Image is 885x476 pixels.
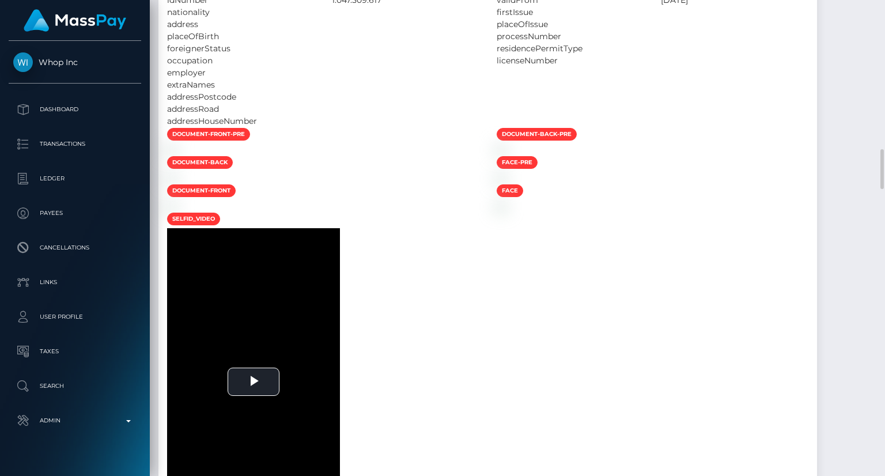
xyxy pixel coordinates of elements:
p: Payees [13,205,137,222]
img: 3a8ab31f-409b-45f2-a3c1-8f5f89a23b89 [497,145,506,154]
a: Payees [9,199,141,228]
a: Dashboard [9,95,141,124]
div: firstIssue [488,6,653,18]
a: Links [9,268,141,297]
a: Cancellations [9,233,141,262]
img: 20eb525d-5f4b-4ea4-8e7a-ac41d00d09bc [167,145,176,154]
img: Whop Inc [13,52,33,72]
div: addressRoad [158,103,323,115]
a: Admin [9,406,141,435]
a: User Profile [9,303,141,331]
img: f81b370a-73df-4c13-8a7a-a046663bb51d [497,173,506,183]
p: User Profile [13,308,137,326]
span: Whop Inc [9,57,141,67]
p: Dashboard [13,101,137,118]
a: Search [9,372,141,401]
span: document-back [167,156,233,169]
p: Links [13,274,137,291]
p: Admin [13,412,137,429]
div: licenseNumber [488,55,653,67]
div: placeOfIssue [488,18,653,31]
div: addressPostcode [158,91,323,103]
a: Ledger [9,164,141,193]
div: nationality [158,6,323,18]
span: selfid_video [167,213,220,225]
p: Search [13,377,137,395]
span: document-back-pre [497,128,577,141]
div: address [158,18,323,31]
div: addressHouseNumber [158,115,323,127]
div: processNumber [488,31,653,43]
p: Cancellations [13,239,137,256]
p: Ledger [13,170,137,187]
img: c6a2cd99-3812-459c-84ed-c20ae498defe [497,202,506,211]
div: foreignerStatus [158,43,323,55]
div: occupation [158,55,323,67]
a: Transactions [9,130,141,158]
span: face [497,184,523,197]
div: residencePermitType [488,43,653,55]
span: document-front [167,184,236,197]
img: e1911e4f-6b94-46d8-8202-98122bd38cc9 [167,202,176,211]
a: Taxes [9,337,141,366]
button: Play Video [228,368,279,396]
p: Transactions [13,135,137,153]
span: face-pre [497,156,538,169]
div: extraNames [158,79,323,91]
img: MassPay Logo [24,9,126,32]
img: 32d5edf1-a4ae-4fa7-9535-c7988c8fc710 [167,173,176,183]
div: employer [158,67,323,79]
p: Taxes [13,343,137,360]
span: document-front-pre [167,128,250,141]
div: placeOfBirth [158,31,323,43]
